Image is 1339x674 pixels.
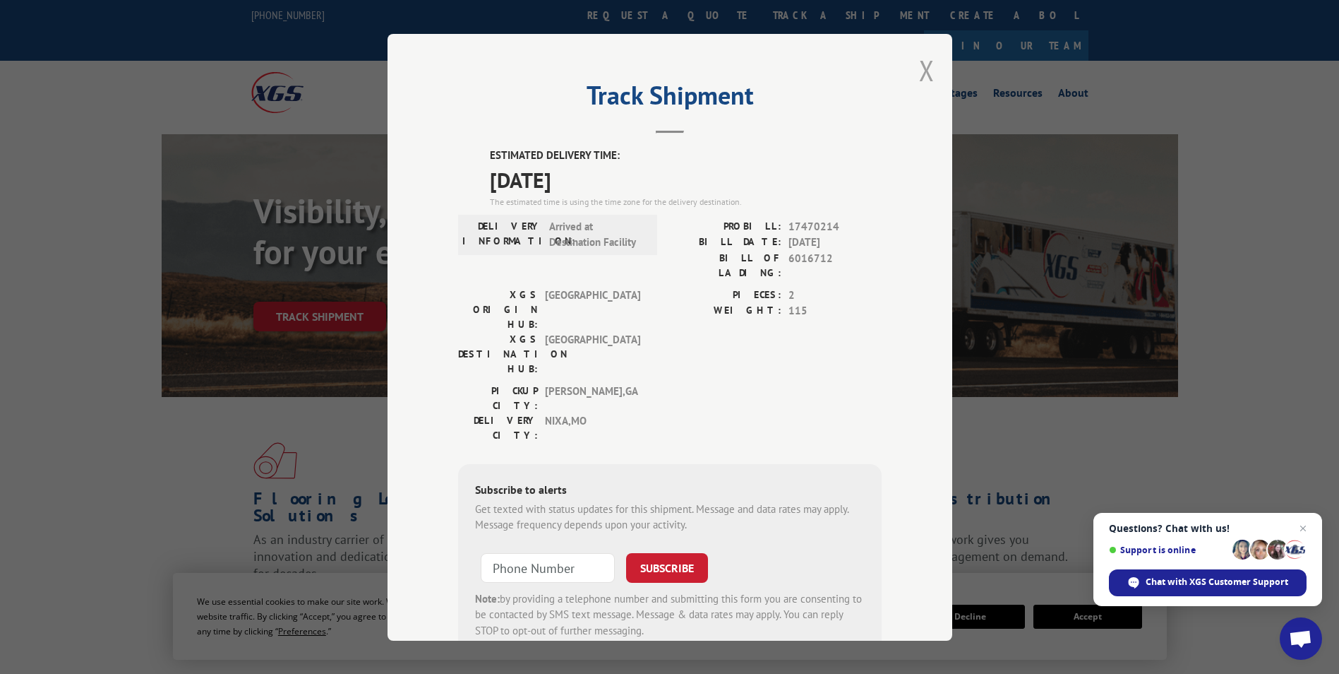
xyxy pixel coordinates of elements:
[670,235,781,251] label: BILL DATE:
[549,218,644,250] span: Arrived at Destination Facility
[458,85,882,112] h2: Track Shipment
[919,52,935,89] button: Close modal
[626,552,708,582] button: SUBSCRIBE
[1109,545,1227,555] span: Support is online
[458,287,538,331] label: XGS ORIGIN HUB:
[670,218,781,235] label: PROBILL:
[670,303,781,319] label: WEIGHT:
[670,250,781,280] label: BILL OF LADING:
[462,218,542,250] label: DELIVERY INFORMATION:
[545,331,640,376] span: [GEOGRAPHIC_DATA]
[1280,617,1322,660] div: Open chat
[788,235,882,251] span: [DATE]
[788,303,882,319] span: 115
[788,250,882,280] span: 6016712
[1109,569,1307,596] div: Chat with XGS Customer Support
[475,501,865,533] div: Get texted with status updates for this shipment. Message and data rates may apply. Message frequ...
[458,413,538,442] label: DELIVERY CITY:
[475,591,500,605] strong: Note:
[481,552,615,582] input: Phone Number
[1146,576,1288,589] span: Chat with XGS Customer Support
[1109,523,1307,534] span: Questions? Chat with us!
[670,287,781,303] label: PIECES:
[788,218,882,235] span: 17470214
[475,480,865,501] div: Subscribe to alerts
[545,413,640,442] span: NIXA , MO
[788,287,882,303] span: 2
[545,287,640,331] span: [GEOGRAPHIC_DATA]
[490,163,882,195] span: [DATE]
[1295,520,1311,537] span: Close chat
[458,383,538,413] label: PICKUP CITY:
[458,331,538,376] label: XGS DESTINATION HUB:
[490,195,882,208] div: The estimated time is using the time zone for the delivery destination.
[490,148,882,164] label: ESTIMATED DELIVERY TIME:
[545,383,640,413] span: [PERSON_NAME] , GA
[475,591,865,639] div: by providing a telephone number and submitting this form you are consenting to be contacted by SM...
